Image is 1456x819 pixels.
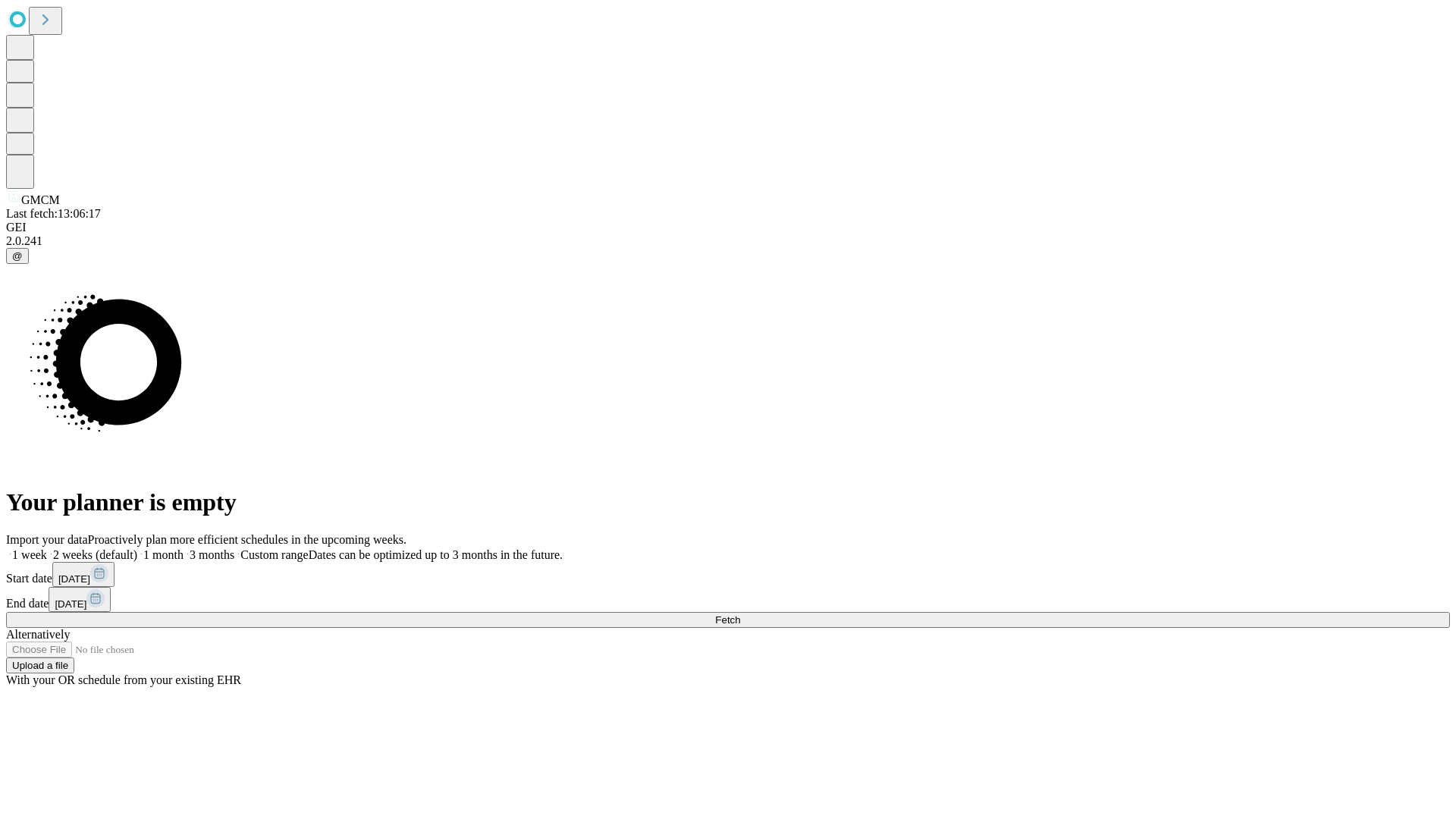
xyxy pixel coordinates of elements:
[6,234,1450,248] div: 2.0.241
[6,562,1450,587] div: Start date
[6,657,74,673] button: Upload a file
[6,612,1450,628] button: Fetch
[12,250,23,262] span: @
[309,548,563,561] span: Dates can be optimized up to 3 months in the future.
[49,587,111,612] button: [DATE]
[12,548,47,561] span: 1 week
[6,673,241,686] span: With your OR schedule from your existing EHR
[6,533,88,546] span: Import your data
[21,193,60,206] span: GMCM
[240,548,308,561] span: Custom range
[55,598,86,610] span: [DATE]
[6,628,70,641] span: Alternatively
[190,548,234,561] span: 3 months
[6,488,1450,516] h1: Your planner is empty
[6,221,1450,234] div: GEI
[6,587,1450,612] div: End date
[53,548,137,561] span: 2 weeks (default)
[143,548,184,561] span: 1 month
[715,614,740,626] span: Fetch
[6,207,101,220] span: Last fetch: 13:06:17
[58,573,90,585] span: [DATE]
[6,248,29,264] button: @
[52,562,115,587] button: [DATE]
[88,533,406,546] span: Proactively plan more efficient schedules in the upcoming weeks.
